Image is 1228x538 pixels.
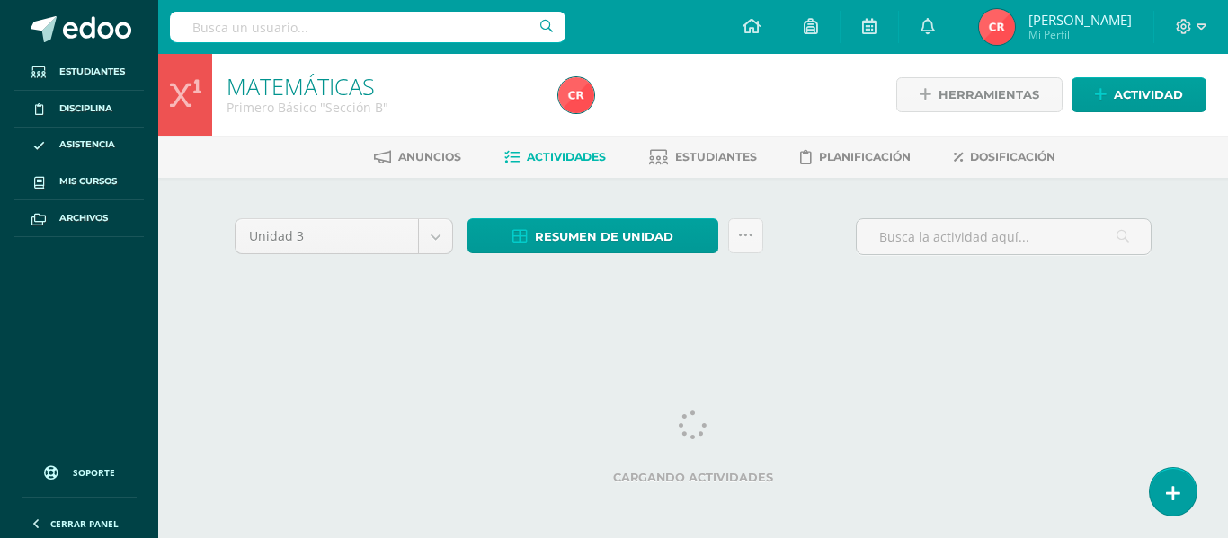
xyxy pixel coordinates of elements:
input: Busca la actividad aquí... [857,219,1151,254]
img: c93f8289ae796eea101f01ce36f82ceb.png [979,9,1015,45]
a: Resumen de unidad [467,218,718,253]
span: Estudiantes [59,65,125,79]
span: Archivos [59,211,108,225]
input: Busca un usuario... [170,12,565,42]
a: MATEMÁTICAS [227,71,375,101]
span: Asistencia [59,137,115,152]
a: Archivos [14,200,144,237]
div: Primero Básico 'Sección B' [227,99,537,116]
span: Cerrar panel [50,517,119,530]
span: Dosificación [970,150,1055,163]
span: Actividad [1114,78,1183,111]
a: Estudiantes [14,54,144,91]
a: Actividades [504,143,606,172]
a: Disciplina [14,91,144,128]
label: Cargando actividades [235,471,1152,484]
a: Herramientas [896,77,1063,112]
span: Anuncios [398,150,461,163]
a: Anuncios [374,143,461,172]
span: Disciplina [59,101,112,116]
span: Actividades [527,150,606,163]
a: Mis cursos [14,163,144,200]
a: Asistencia [14,128,144,164]
h1: MATEMÁTICAS [227,74,537,99]
span: [PERSON_NAME] [1028,11,1132,29]
a: Dosificación [954,143,1055,172]
a: Estudiantes [649,143,757,172]
span: Resumen de unidad [535,220,673,253]
a: Soporte [22,448,137,492]
span: Unidad 3 [249,219,405,253]
a: Actividad [1072,77,1206,112]
span: Estudiantes [675,150,757,163]
a: Unidad 3 [236,219,452,253]
a: Planificación [800,143,911,172]
span: Herramientas [939,78,1039,111]
span: Mis cursos [59,174,117,189]
img: c93f8289ae796eea101f01ce36f82ceb.png [558,77,594,113]
span: Planificación [819,150,911,163]
span: Mi Perfil [1028,27,1132,42]
span: Soporte [73,466,115,479]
